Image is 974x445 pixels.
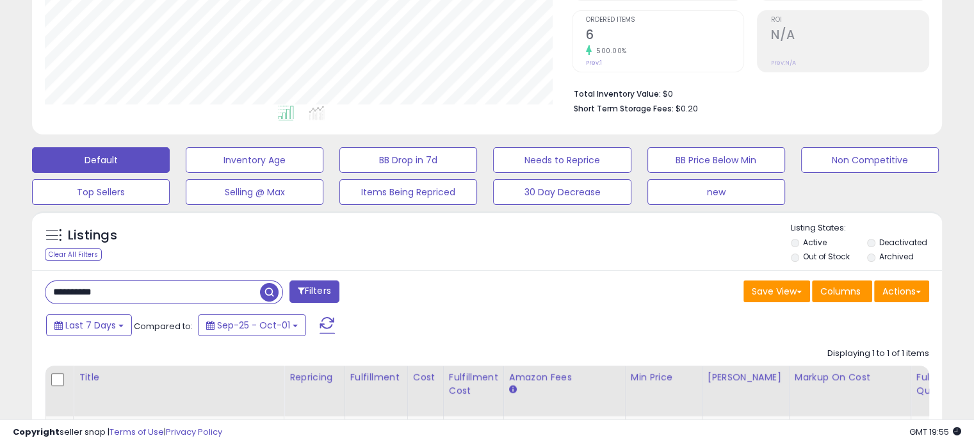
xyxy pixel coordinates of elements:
button: Selling @ Max [186,179,323,205]
div: Repricing [289,371,339,384]
div: [PERSON_NAME] [708,371,784,384]
button: Items Being Repriced [339,179,477,205]
label: Deactivated [879,237,927,248]
div: Min Price [631,371,697,384]
div: Fulfillable Quantity [916,371,961,398]
span: Columns [820,285,861,298]
button: Sep-25 - Oct-01 [198,314,306,336]
button: Columns [812,280,872,302]
div: Clear All Filters [45,248,102,261]
button: Inventory Age [186,147,323,173]
a: Terms of Use [110,426,164,438]
small: 500.00% [592,46,627,56]
button: BB Drop in 7d [339,147,477,173]
button: BB Price Below Min [647,147,785,173]
span: Ordered Items [586,17,743,24]
a: Privacy Policy [166,426,222,438]
span: Last 7 Days [65,319,116,332]
button: Last 7 Days [46,314,132,336]
div: Displaying 1 to 1 of 1 items [827,348,929,360]
div: Fulfillment Cost [449,371,498,398]
div: Amazon Fees [509,371,620,384]
label: Archived [879,251,913,262]
p: Listing States: [791,222,942,234]
li: $0 [574,85,920,101]
strong: Copyright [13,426,60,438]
h2: 6 [586,28,743,45]
span: 2025-10-9 19:55 GMT [909,426,961,438]
div: seller snap | | [13,426,222,439]
span: Compared to: [134,320,193,332]
b: Short Term Storage Fees: [574,103,674,114]
small: Prev: 1 [586,59,602,67]
small: Prev: N/A [771,59,796,67]
button: Needs to Reprice [493,147,631,173]
span: Sep-25 - Oct-01 [217,319,290,332]
button: new [647,179,785,205]
h5: Listings [68,227,117,245]
button: Actions [874,280,929,302]
span: ROI [771,17,929,24]
small: Amazon Fees. [509,384,517,396]
div: Cost [413,371,438,384]
div: Title [79,371,279,384]
button: Default [32,147,170,173]
th: The percentage added to the cost of goods (COGS) that forms the calculator for Min & Max prices. [789,366,911,416]
button: Filters [289,280,339,303]
label: Out of Stock [803,251,850,262]
span: $0.20 [676,102,698,115]
div: Markup on Cost [795,371,905,384]
b: Total Inventory Value: [574,88,661,99]
button: Top Sellers [32,179,170,205]
button: Non Competitive [801,147,939,173]
button: 30 Day Decrease [493,179,631,205]
label: Active [803,237,827,248]
h2: N/A [771,28,929,45]
div: Fulfillment [350,371,402,384]
button: Save View [743,280,810,302]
